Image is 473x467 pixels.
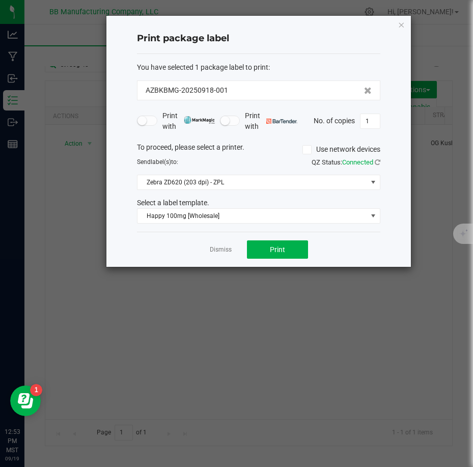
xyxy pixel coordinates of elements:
[312,158,380,166] span: QZ Status:
[266,119,297,124] img: bartender.png
[10,386,41,416] iframe: Resource center
[137,158,178,166] span: Send to:
[129,142,388,157] div: To proceed, please select a printer.
[137,63,268,71] span: You have selected 1 package label to print
[137,209,367,223] span: Happy 100mg [Wholesale]
[247,240,308,259] button: Print
[184,116,215,124] img: mark_magic_cybra.png
[314,116,355,124] span: No. of copies
[342,158,373,166] span: Connected
[302,144,380,155] label: Use network devices
[210,245,232,254] a: Dismiss
[137,175,367,189] span: Zebra ZD620 (203 dpi) - ZPL
[129,198,388,208] div: Select a label template.
[137,62,380,73] div: :
[30,384,42,396] iframe: Resource center unread badge
[270,245,285,254] span: Print
[151,158,171,166] span: label(s)
[245,111,297,132] span: Print with
[162,111,215,132] span: Print with
[146,85,228,96] span: AZBKBMG-20250918-001
[137,32,380,45] h4: Print package label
